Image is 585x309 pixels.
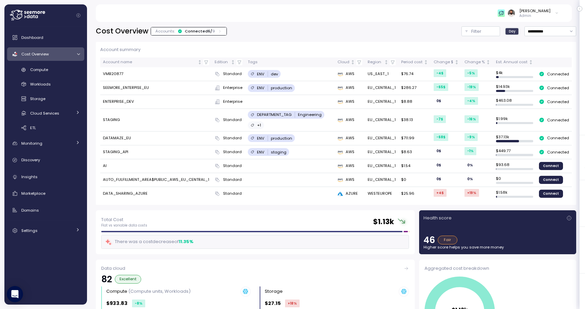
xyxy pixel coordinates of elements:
[100,46,572,53] p: Account summary
[464,147,476,155] div: -1 %
[338,149,362,155] div: AWS
[223,135,242,141] span: Standard
[493,57,536,67] th: Est. Annual costNot sorted
[7,224,84,237] a: Settings
[212,57,245,67] th: EditionNot sorted
[155,28,175,34] p: Accounts:
[106,300,128,307] p: $933.83
[338,71,362,77] div: AWS
[128,288,191,294] p: (Compute units, Workloads)
[298,112,322,117] p: Engineering
[338,191,362,197] div: AZURE
[223,149,242,155] span: Standard
[100,132,212,145] td: DATAMAZE_EU
[151,27,226,35] div: Accounts:Connected6/9
[7,204,84,217] a: Domains
[105,238,193,246] div: There was a cost decrease of
[424,236,435,244] p: 46
[373,217,394,227] h2: $ 1.13k
[509,29,516,34] span: Day
[100,67,212,81] td: VMB20877
[365,132,398,145] td: EU_CENTRAL_1
[464,175,476,183] div: 0 %
[100,173,212,187] td: AUTO_FULFILLMENT_AREA$PUBLIC_AWS_EU_CENTRAL_1
[338,163,362,169] div: AWS
[185,28,215,34] div: Connected 6 /
[434,189,447,197] div: +4 $
[101,223,147,228] p: Flat vs variable data costs
[100,95,212,109] td: ENTERPRISE_DEV
[464,97,478,105] div: -4 %
[103,59,196,65] div: Account name
[398,95,431,109] td: $8.88
[21,174,38,180] span: Insights
[101,275,112,284] p: 82
[368,59,383,65] div: Region
[257,71,264,77] p: ENV
[528,60,533,65] div: Not sorted
[365,159,398,173] td: EU_CENTRAL_1
[30,81,51,87] span: Workloads
[215,59,230,65] div: Edition
[434,83,448,91] div: -65 $
[547,117,569,123] p: Connected
[365,173,398,187] td: EU_CENTRAL_1
[100,57,212,67] th: Account nameNot sorted
[7,64,84,75] a: Compute
[464,115,479,123] div: -16 %
[434,59,453,65] div: Change $
[496,59,527,65] div: Est. Annual cost
[338,135,362,141] div: AWS
[498,9,505,17] img: 65f98ecb31a39d60f1f315eb.PNG
[338,117,362,123] div: AWS
[74,13,83,18] button: Collapse navigation
[7,286,23,302] div: Open Intercom Messenger
[461,26,500,36] button: Filter
[464,189,479,197] div: +19 %
[30,67,48,72] span: Compute
[223,117,242,123] span: Standard
[271,71,278,77] p: dev
[21,191,45,196] span: Marketplace
[106,288,191,295] div: Compute
[384,60,389,65] div: Not sorted
[223,163,242,169] span: Standard
[547,135,569,141] p: Connected
[231,60,235,65] div: Not sorted
[271,149,286,155] p: staging
[493,159,536,173] td: $ 93.68
[543,176,559,184] span: Connect
[365,67,398,81] td: US_EAST_1
[285,300,300,307] div: +18 %
[398,173,431,187] td: $0
[493,67,536,81] td: $ 4k
[100,145,212,159] td: STAGING_API
[398,81,431,95] td: $286.27
[519,14,550,18] p: Admin
[223,177,242,183] span: Standard
[179,238,193,245] div: 11.35 %
[508,9,515,17] img: ACg8ocLskjvUhBDgxtSFCRx4ztb74ewwa1VrVEuDBD_Ho1mrTsQB-QE=s96-c
[271,85,292,91] p: production
[100,159,212,173] td: AI
[257,85,264,91] p: ENV
[223,99,242,105] span: Enterprise
[7,79,84,90] a: Workloads
[539,162,563,170] a: Connect
[493,187,536,200] td: $ 1.58k
[493,173,536,187] td: $ 0
[101,265,409,272] div: Data cloud
[223,85,242,91] span: Enterprise
[7,47,84,61] a: Cost Overview
[486,60,491,65] div: Not sorted
[462,57,493,67] th: Change %Not sorted
[223,71,242,77] span: Standard
[223,191,242,197] span: Standard
[96,26,148,36] h2: Cost Overview
[424,60,428,65] div: Not sorted
[424,215,452,221] p: Health score
[338,177,362,183] div: AWS
[7,153,84,167] a: Discovery
[7,93,84,104] a: Storage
